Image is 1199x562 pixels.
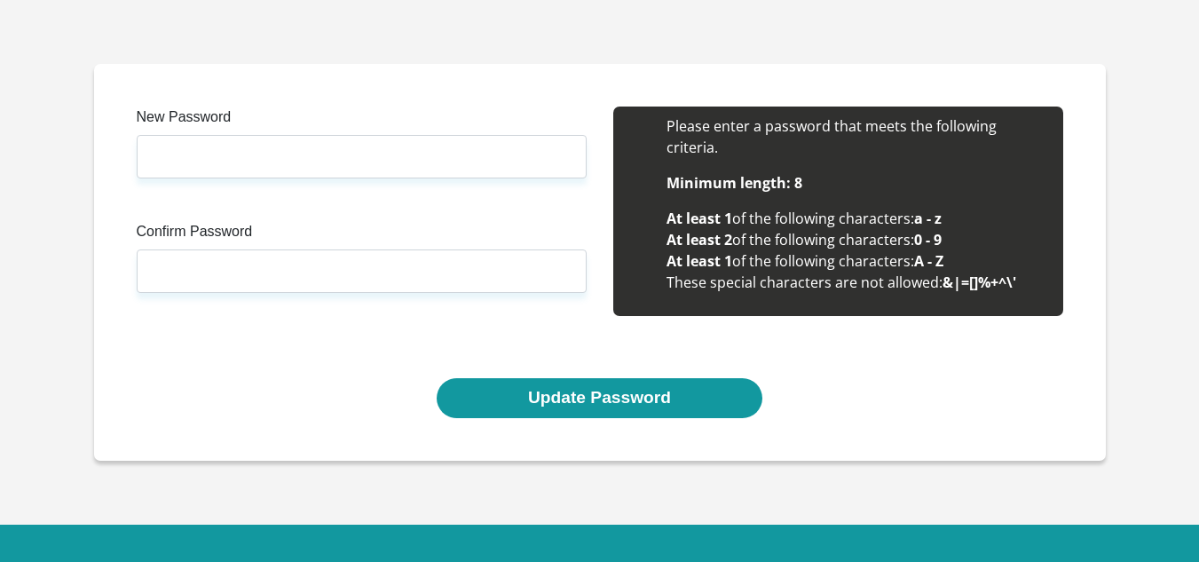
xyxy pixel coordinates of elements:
[137,107,587,135] label: New Password
[437,378,762,418] button: Update Password
[667,173,802,193] b: Minimum length: 8
[667,272,1045,293] li: These special characters are not allowed:
[137,135,587,178] input: Enter new Password
[137,221,587,249] label: Confirm Password
[914,251,943,271] b: A - Z
[667,230,732,249] b: At least 2
[667,251,732,271] b: At least 1
[137,249,587,293] input: Confirm Password
[667,115,1045,158] li: Please enter a password that meets the following criteria.
[914,230,942,249] b: 0 - 9
[667,250,1045,272] li: of the following characters:
[667,229,1045,250] li: of the following characters:
[667,209,732,228] b: At least 1
[914,209,942,228] b: a - z
[667,208,1045,229] li: of the following characters:
[943,273,1016,292] b: &|=[]%+^\'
